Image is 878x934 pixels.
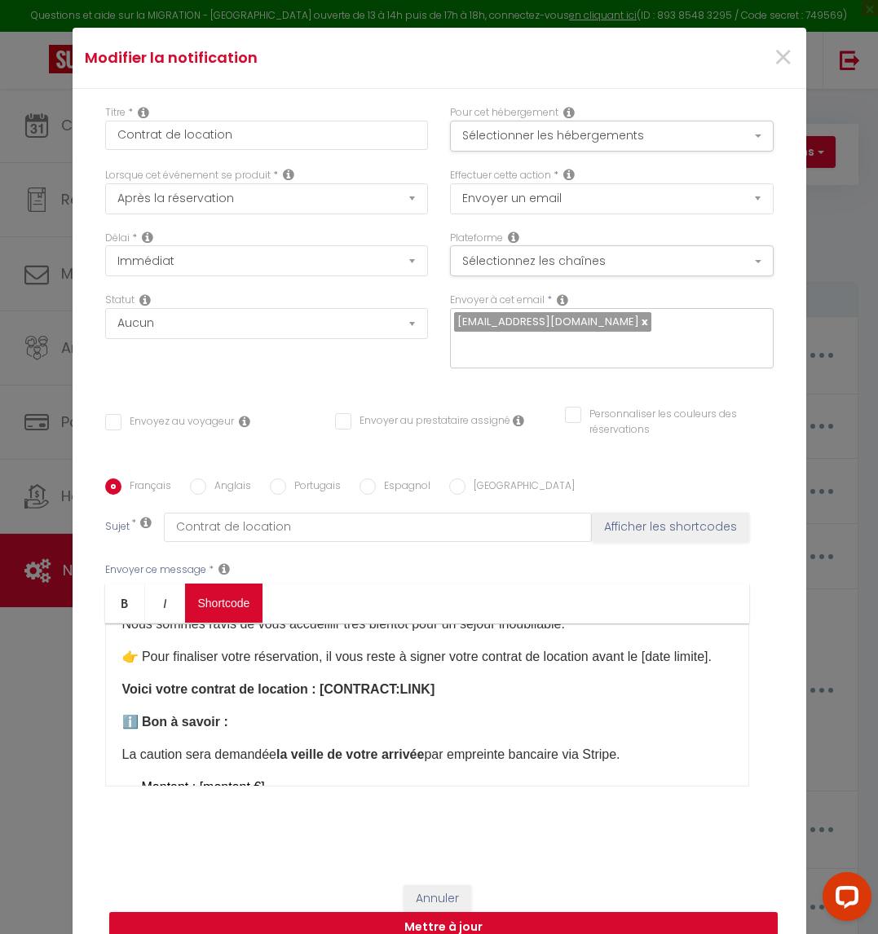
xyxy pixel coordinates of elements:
i: Envoyer au prestataire si il est assigné [513,414,524,427]
i: Action Time [142,231,153,244]
label: Effectuer cette action [450,168,551,183]
button: Afficher les shortcodes [592,513,749,542]
label: Envoyez au voyageur [121,414,234,432]
a: Shortcode [185,584,263,623]
label: Délai [105,231,130,246]
strong: ℹ️ Bon à savoir : [122,715,228,729]
i: Subject [140,516,152,529]
i: Action Channel [508,231,519,244]
button: Sélectionnez les chaînes [450,245,774,276]
a: Italic [145,584,185,623]
label: Espagnol [376,478,430,496]
label: [GEOGRAPHIC_DATA] [465,478,575,496]
i: This Rental [563,106,575,119]
i: Message [218,562,230,575]
i: Recipient [557,293,568,306]
strong: la veille de votre arrivée [276,747,424,761]
label: Plateforme [450,231,503,246]
label: Anglais [206,478,251,496]
label: Envoyer à cet email [450,293,545,308]
iframe: LiveChat chat widget [810,866,878,934]
label: Envoyer ce message [105,562,206,578]
button: Sélectionner les hébergements [450,121,774,152]
label: Pour cet hébergement [450,105,558,121]
p: Montant : [montant €] [142,778,732,797]
span: × [773,33,793,82]
i: Action Type [563,168,575,181]
i: Event Occur [283,168,294,181]
button: Annuler [404,885,471,913]
button: Close [773,41,793,76]
label: Sujet [105,519,130,536]
p: La caution sera demandée par empreinte bancaire via Stripe. [122,745,732,764]
a: Bold [105,584,145,623]
strong: Voici votre contrat de location : [CONTRACT:LINK]​​ [122,682,435,696]
p: 👉 Pour finaliser votre réservation, il vous reste à signer votre contrat de location avant le [da... [122,647,732,667]
i: Title [138,106,149,119]
i: Booking status [139,293,151,306]
span: [EMAIL_ADDRESS][DOMAIN_NAME] [457,314,639,329]
label: Portugais [286,478,341,496]
label: Titre [105,105,126,121]
label: Français [121,478,171,496]
label: Statut [105,293,135,308]
i: Envoyer au voyageur [239,415,250,428]
h4: Modifier la notification [85,46,550,69]
label: Lorsque cet événement se produit [105,168,271,183]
